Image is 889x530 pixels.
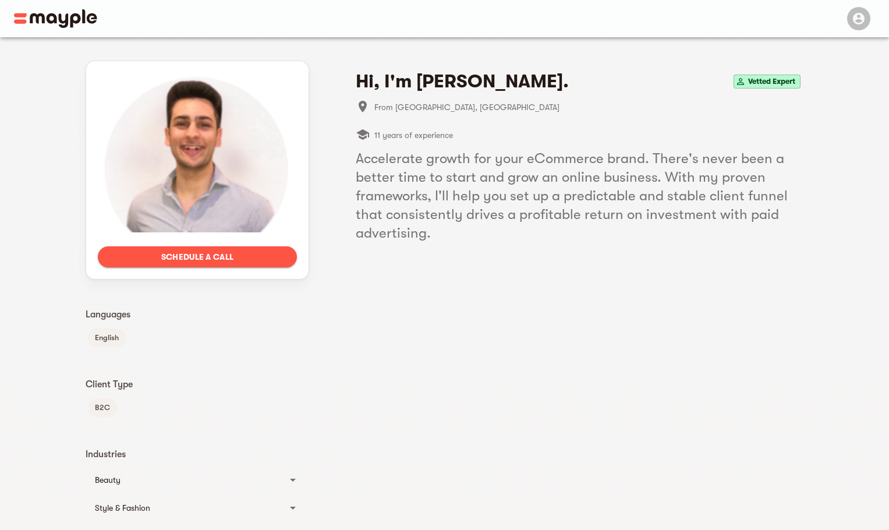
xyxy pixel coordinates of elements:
[86,377,309,391] p: Client Type
[86,308,309,321] p: Languages
[86,466,309,494] div: Beauty
[95,473,279,487] div: Beauty
[356,70,569,93] h4: Hi, I'm [PERSON_NAME].
[840,13,875,22] span: Menu
[86,494,309,522] div: Style & Fashion
[88,401,117,415] span: B2C
[743,75,800,89] span: Vetted Expert
[98,246,297,267] button: Schedule a call
[356,149,803,242] h5: Accelerate growth for your eCommerce brand. There's never been a better time to start and grow an...
[107,250,288,264] span: Schedule a call
[374,100,803,114] span: From [GEOGRAPHIC_DATA], [GEOGRAPHIC_DATA]
[374,128,453,142] span: 11 years of experience
[95,501,279,515] div: Style & Fashion
[86,447,309,461] p: Industries
[14,9,97,28] img: Main logo
[88,331,126,345] span: English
